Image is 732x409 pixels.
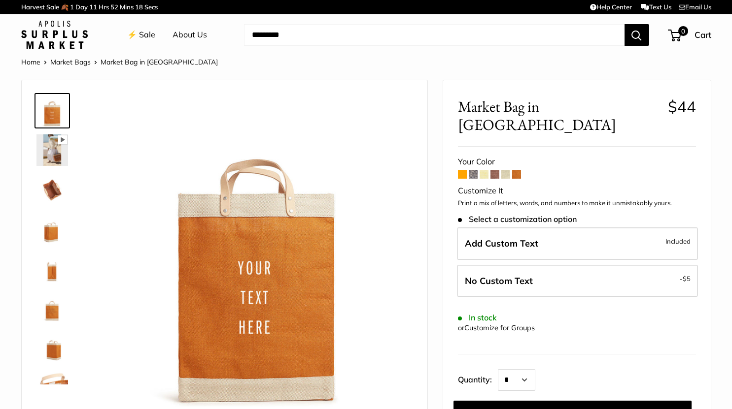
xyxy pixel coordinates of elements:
span: 0 [678,26,688,36]
span: Market Bag in [GEOGRAPHIC_DATA] [101,58,218,66]
a: Market Bag in Cognac [35,329,70,365]
img: Market Bag in Cognac [36,331,68,363]
span: 11 [89,3,97,11]
img: description_Seal of authenticity printed on the backside of every bag. [36,292,68,323]
img: Apolis: Surplus Market [21,21,88,49]
img: Market Bag in Cognac [101,95,413,407]
img: Market Bag in Cognac [36,371,68,402]
span: Day [75,3,88,11]
input: Search... [244,24,625,46]
span: 18 [135,3,143,11]
span: $44 [668,97,696,116]
span: - [680,273,691,284]
a: Market Bag in Cognac [35,132,70,168]
label: Add Custom Text [457,227,698,260]
a: Customize for Groups [464,323,535,332]
img: Market Bag in Cognac [36,95,68,126]
p: Print a mix of letters, words, and numbers to make it unmistakably yours. [458,198,696,208]
a: Market Bag in Cognac [35,369,70,404]
span: Add Custom Text [465,238,538,249]
a: Market Bag in Cognac [35,251,70,286]
img: Market Bag in Cognac [36,252,68,284]
a: Help Center [590,3,632,11]
img: Market Bag in Cognac [36,213,68,245]
span: Market Bag in [GEOGRAPHIC_DATA] [458,97,661,134]
label: Leave Blank [457,265,698,297]
div: Your Color [458,155,696,169]
a: Email Us [679,3,711,11]
a: description_Seal of authenticity printed on the backside of every bag. [35,290,70,325]
span: $5 [683,275,691,283]
a: 0 Cart [669,27,711,43]
div: or [458,321,535,335]
span: Included [665,235,691,247]
a: Market Bag in Cognac [35,211,70,247]
nav: Breadcrumb [21,56,218,68]
span: Mins [120,3,134,11]
a: Market Bag in Cognac [35,172,70,207]
span: No Custom Text [465,275,533,286]
a: ⚡️ Sale [127,28,155,42]
div: Customize It [458,184,696,198]
a: Market Bags [50,58,91,66]
span: 1 [70,3,74,11]
span: In stock [458,313,497,322]
span: 52 [110,3,118,11]
span: Cart [695,30,711,40]
button: Search [625,24,649,46]
a: Text Us [641,3,671,11]
img: Market Bag in Cognac [36,134,68,166]
a: About Us [173,28,207,42]
img: Market Bag in Cognac [36,174,68,205]
a: Market Bag in Cognac [35,93,70,128]
a: Home [21,58,40,66]
span: Secs [144,3,158,11]
span: Select a customization option [458,215,577,224]
label: Quantity: [458,366,498,391]
span: Hrs [99,3,109,11]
